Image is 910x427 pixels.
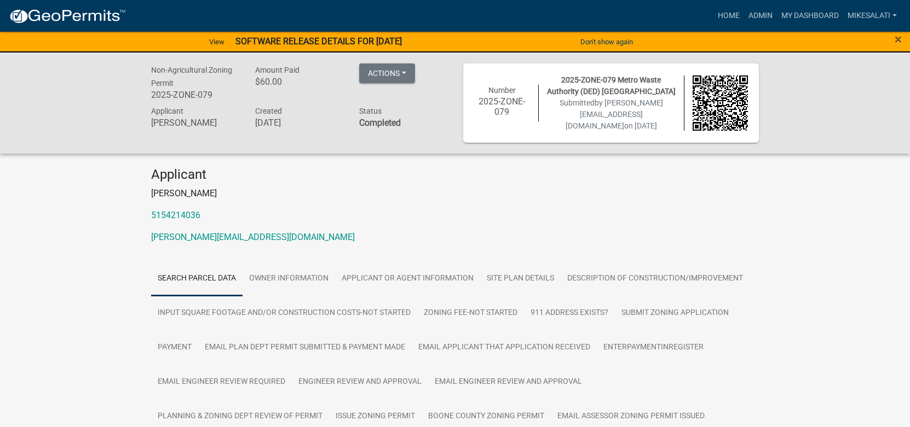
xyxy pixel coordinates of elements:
span: Status [359,107,382,115]
h6: 2025-ZONE-079 [151,90,239,100]
button: Close [895,33,902,46]
a: MikeSalati [843,5,901,26]
a: Email applicant that Application Received [412,330,597,365]
h4: Applicant [151,167,759,183]
strong: Completed [359,118,401,128]
a: Description of Construction/Improvement [561,261,750,296]
span: × [895,32,902,47]
a: Admin [744,5,777,26]
a: Payment [151,330,198,365]
a: 911 Address Exists? [524,296,615,331]
span: Submitted on [DATE] [560,98,663,130]
span: Non-Agricultural Zoning Permit [151,66,232,87]
a: Home [713,5,744,26]
img: QR code [693,75,748,131]
a: My Dashboard [777,5,843,26]
p: [PERSON_NAME] [151,187,759,200]
h6: 2025-ZONE-079 [474,96,530,117]
span: Number [488,86,516,95]
a: Email Plan Dept Permit submitted & Payment made [198,330,412,365]
a: Input Square Footage and/or Construction Costs-Not Started [151,296,417,331]
a: EnterPaymentInRegister [597,330,710,365]
span: by [PERSON_NAME][EMAIL_ADDRESS][DOMAIN_NAME] [566,98,663,130]
button: Actions [359,63,415,83]
h6: [DATE] [255,118,343,128]
a: 5154214036 [151,210,200,220]
a: Engineer Review and Approval [292,365,428,400]
strong: SOFTWARE RELEASE DETAILS FOR [DATE] [235,36,402,46]
h6: $60.00 [255,77,343,87]
a: Email Engineer Review and Approval [428,365,589,400]
h6: [PERSON_NAME] [151,118,239,128]
span: Applicant [151,107,183,115]
span: Amount Paid [255,66,300,74]
a: Owner Information [243,261,335,296]
a: [PERSON_NAME][EMAIL_ADDRESS][DOMAIN_NAME] [151,232,355,242]
a: View [205,33,229,51]
a: Search Parcel Data [151,261,243,296]
a: Submit Zoning Application [615,296,735,331]
a: Site Plan Details [480,261,561,296]
a: Applicant or Agent Information [335,261,480,296]
span: 2025-ZONE-079 Metro Waste Authority (DED) [GEOGRAPHIC_DATA] [547,75,676,96]
a: Email Engineer review required [151,365,292,400]
button: Don't show again [576,33,637,51]
span: Created [255,107,282,115]
a: Zoning Fee-Not Started [417,296,524,331]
